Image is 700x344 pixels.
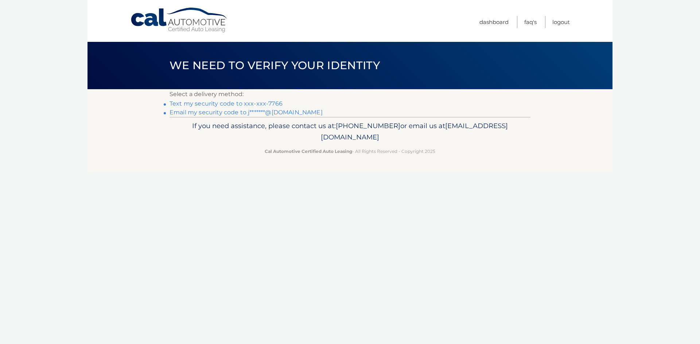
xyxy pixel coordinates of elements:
[265,149,352,154] strong: Cal Automotive Certified Auto Leasing
[170,59,380,72] span: We need to verify your identity
[170,89,530,99] p: Select a delivery method:
[170,100,283,107] a: Text my security code to xxx-xxx-7766
[524,16,537,28] a: FAQ's
[336,122,400,130] span: [PHONE_NUMBER]
[174,120,526,143] p: If you need assistance, please contact us at: or email us at
[479,16,509,28] a: Dashboard
[130,7,229,33] a: Cal Automotive
[552,16,570,28] a: Logout
[174,147,526,155] p: - All Rights Reserved - Copyright 2025
[170,109,323,116] a: Email my security code to j*******@[DOMAIN_NAME]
